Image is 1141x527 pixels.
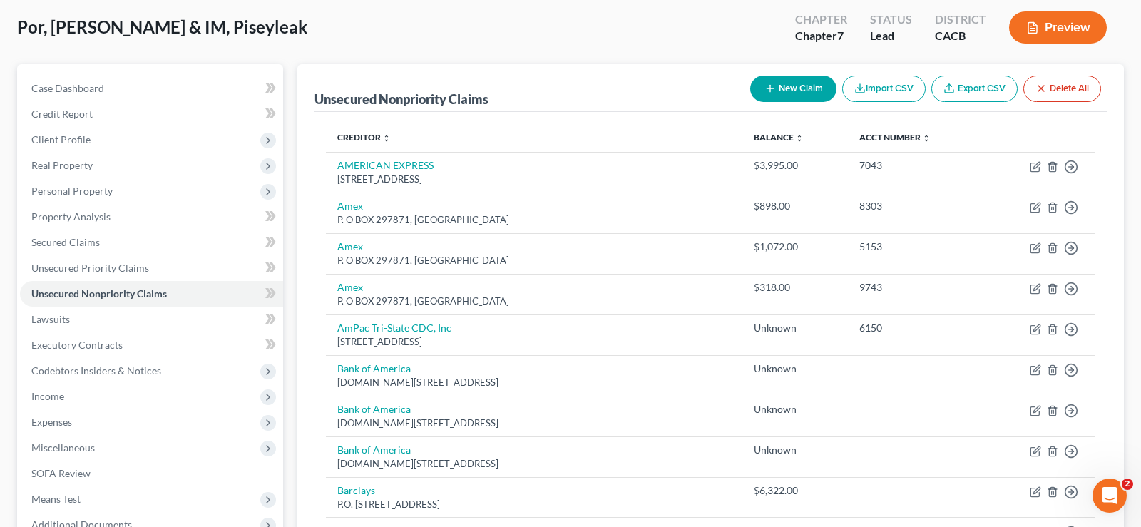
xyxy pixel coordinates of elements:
span: 2 [1122,479,1133,490]
a: Unsecured Nonpriority Claims [20,281,283,307]
div: CACB [935,28,986,44]
div: $318.00 [754,280,836,295]
div: P. O BOX 297871, [GEOGRAPHIC_DATA] [337,213,731,227]
span: 7 [837,29,844,42]
a: Credit Report [20,101,283,127]
div: Unknown [754,443,836,457]
a: Bank of America [337,403,411,415]
div: Chapter [795,28,847,44]
span: Por, [PERSON_NAME] & IM, Piseyleak [17,16,307,37]
span: Real Property [31,159,93,171]
iframe: Intercom live chat [1093,479,1127,513]
i: unfold_more [922,134,931,143]
a: AMERICAN EXPRESS [337,159,434,171]
div: Status [870,11,912,28]
span: Client Profile [31,133,91,145]
a: SOFA Review [20,461,283,486]
span: Case Dashboard [31,82,104,94]
a: Creditor unfold_more [337,132,391,143]
span: Executory Contracts [31,339,123,351]
div: P. O BOX 297871, [GEOGRAPHIC_DATA] [337,254,731,267]
a: Property Analysis [20,204,283,230]
span: Expenses [31,416,72,428]
a: Unsecured Priority Claims [20,255,283,281]
div: Chapter [795,11,847,28]
div: 9743 [859,280,973,295]
a: Barclays [337,484,375,496]
i: unfold_more [795,134,804,143]
div: Unknown [754,402,836,416]
span: Property Analysis [31,210,111,222]
div: [DOMAIN_NAME][STREET_ADDRESS] [337,376,731,389]
div: 8303 [859,199,973,213]
div: Lead [870,28,912,44]
a: Amex [337,281,363,293]
span: Personal Property [31,185,113,197]
div: $6,322.00 [754,483,836,498]
a: Amex [337,240,363,252]
a: Secured Claims [20,230,283,255]
div: [STREET_ADDRESS] [337,173,731,186]
a: AmPac Tri-State CDC, Inc [337,322,451,334]
span: Codebtors Insiders & Notices [31,364,161,377]
a: Export CSV [931,76,1018,102]
div: $898.00 [754,199,836,213]
span: Miscellaneous [31,441,95,454]
div: District [935,11,986,28]
button: Import CSV [842,76,926,102]
div: Unknown [754,362,836,376]
div: [DOMAIN_NAME][STREET_ADDRESS] [337,457,731,471]
div: 7043 [859,158,973,173]
button: New Claim [750,76,836,102]
a: Lawsuits [20,307,283,332]
span: SOFA Review [31,467,91,479]
div: P. O BOX 297871, [GEOGRAPHIC_DATA] [337,295,731,308]
div: [STREET_ADDRESS] [337,335,731,349]
div: 6150 [859,321,973,335]
button: Delete All [1023,76,1101,102]
a: Balance unfold_more [754,132,804,143]
span: Lawsuits [31,313,70,325]
div: 5153 [859,240,973,254]
div: Unknown [754,321,836,335]
a: Acct Number unfold_more [859,132,931,143]
a: Case Dashboard [20,76,283,101]
div: Unsecured Nonpriority Claims [314,91,488,108]
span: Unsecured Nonpriority Claims [31,287,167,300]
div: [DOMAIN_NAME][STREET_ADDRESS] [337,416,731,430]
a: Executory Contracts [20,332,283,358]
a: Amex [337,200,363,212]
i: unfold_more [382,134,391,143]
a: Bank of America [337,444,411,456]
button: Preview [1009,11,1107,44]
div: $3,995.00 [754,158,836,173]
span: Credit Report [31,108,93,120]
span: Means Test [31,493,81,505]
div: $1,072.00 [754,240,836,254]
span: Unsecured Priority Claims [31,262,149,274]
span: Income [31,390,64,402]
span: Secured Claims [31,236,100,248]
a: Bank of America [337,362,411,374]
div: P.O. [STREET_ADDRESS] [337,498,731,511]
